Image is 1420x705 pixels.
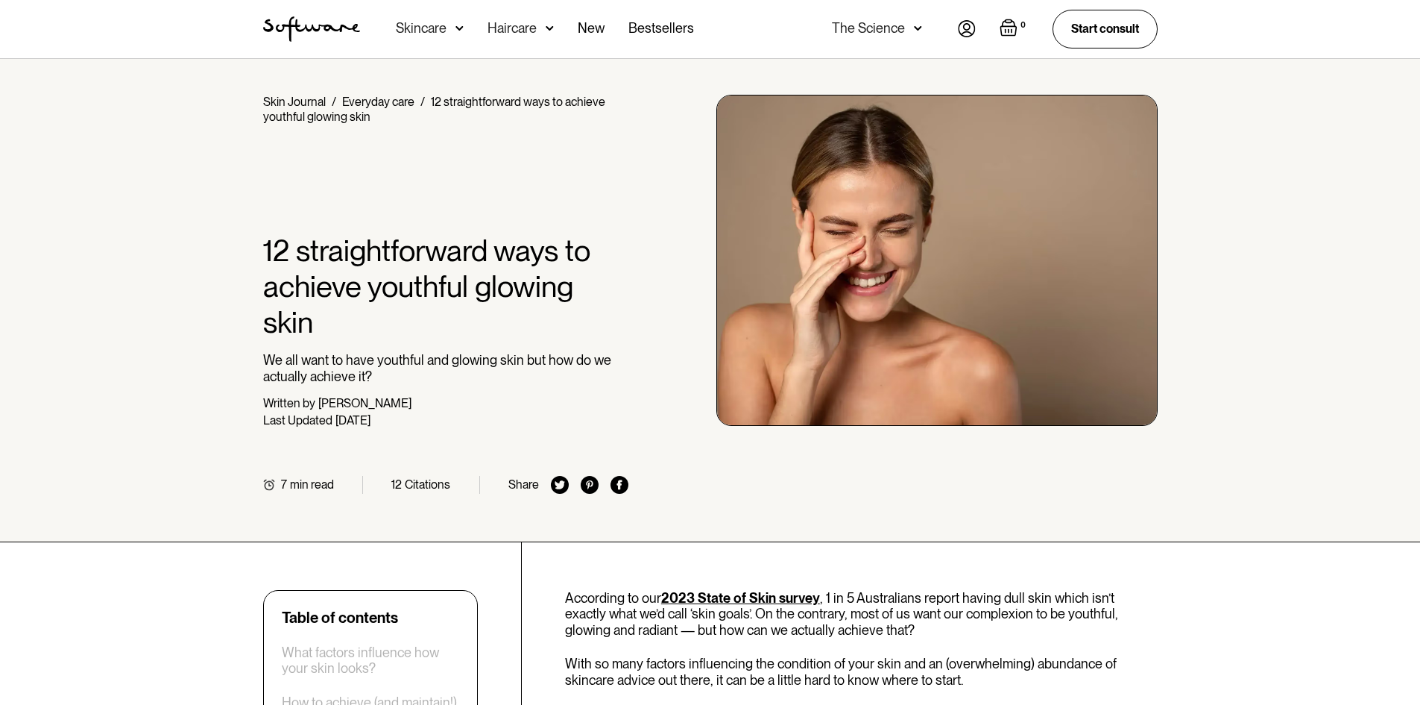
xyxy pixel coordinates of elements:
div: Last Updated [263,413,332,427]
a: 2023 State of Skin survey [661,590,820,606]
div: [PERSON_NAME] [318,396,411,410]
a: home [263,16,360,42]
div: The Science [832,21,905,36]
div: Citations [405,477,450,492]
img: facebook icon [610,476,628,494]
div: Written by [263,396,315,410]
div: Skincare [396,21,446,36]
p: With so many factors influencing the condition of your skin and an (overwhelming) abundance of sk... [565,656,1158,688]
h1: 12 straightforward ways to achieve youthful glowing skin [263,233,629,340]
a: Skin Journal [263,95,326,109]
div: Table of contents [282,609,398,627]
div: Share [508,477,539,492]
div: / [420,95,425,109]
a: What factors influence how your skin looks? [282,645,459,677]
div: / [332,95,336,109]
a: Everyday care [342,95,414,109]
p: According to our , 1 in 5 Australians report having dull skin which isn’t exactly what we’d call ... [565,590,1158,639]
div: [DATE] [335,413,370,427]
img: arrow down [546,21,554,36]
div: 7 [281,477,287,492]
div: Haircare [487,21,537,36]
img: arrow down [455,21,464,36]
div: 12 straightforward ways to achieve youthful glowing skin [263,95,605,124]
a: Open empty cart [1000,19,1029,40]
div: 0 [1017,19,1029,32]
a: Start consult [1053,10,1158,48]
p: We all want to have youthful and glowing skin but how do we actually achieve it? [263,352,629,384]
div: 12 [391,477,402,492]
img: Software Logo [263,16,360,42]
img: pinterest icon [581,476,599,494]
img: arrow down [914,21,922,36]
div: min read [290,477,334,492]
img: twitter icon [551,476,569,494]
